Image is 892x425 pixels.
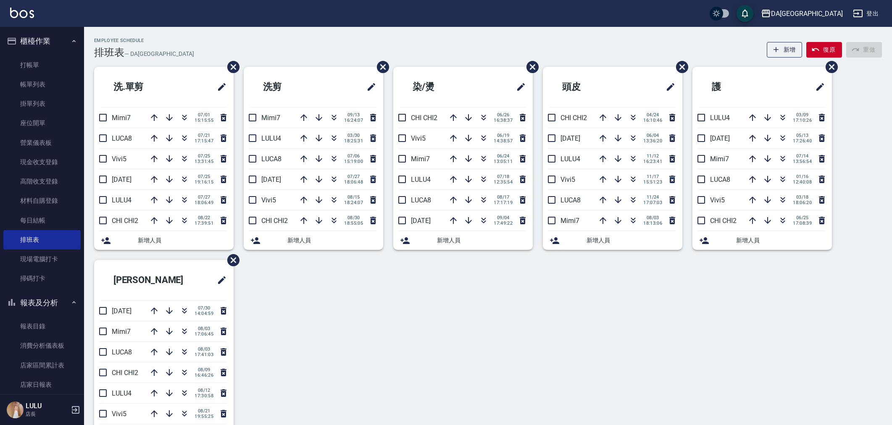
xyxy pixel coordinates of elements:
span: CHI CHI2 [261,217,288,225]
span: 07/01 [195,112,213,118]
span: Vivi5 [411,134,426,142]
span: 11/17 [643,174,662,179]
span: 17:10:26 [793,118,812,123]
a: 每日結帳 [3,211,81,230]
span: 11/24 [643,194,662,200]
span: 16:10:46 [643,118,662,123]
h2: 頭皮 [550,72,627,102]
span: Mimi7 [112,114,131,122]
span: 08/03 [643,215,662,220]
span: 11/12 [643,153,662,159]
span: 05/13 [793,133,812,138]
span: 18:13:06 [643,220,662,226]
span: 08/30 [344,215,363,220]
span: LULU4 [560,155,580,163]
span: 07/18 [494,174,513,179]
span: 12:35:54 [494,179,513,185]
span: 17:39:51 [195,220,213,226]
span: Vivi5 [560,176,575,184]
h2: 染/燙 [400,72,479,102]
span: Mimi7 [710,155,729,163]
span: 17:49:22 [494,220,513,226]
a: 店家日報表 [3,375,81,394]
span: 14:38:57 [494,138,513,144]
h6: — DA[GEOGRAPHIC_DATA] [124,50,194,58]
a: 座位開單 [3,113,81,133]
a: 高階收支登錄 [3,172,81,191]
div: 新增人員 [692,231,832,250]
span: Vivi5 [710,196,725,204]
span: 新增人員 [736,236,825,245]
img: Logo [10,8,34,18]
span: 08/22 [195,215,213,220]
span: 17:08:39 [793,220,812,226]
span: 17:15:47 [195,138,213,144]
span: 08/21 [195,408,213,414]
span: 06/26 [494,112,513,118]
span: 07/25 [195,153,213,159]
div: 新增人員 [543,231,682,250]
button: 登出 [850,6,882,21]
h5: LULU [26,402,68,410]
a: 掛單列表 [3,94,81,113]
div: 新增人員 [94,231,234,250]
span: LUCA8 [411,196,431,204]
span: 16:38:37 [494,118,513,123]
span: Vivi5 [112,410,126,418]
span: 15:19:00 [344,159,363,164]
span: 07/27 [195,194,213,200]
span: 15:15:55 [195,118,213,123]
span: 09/13 [344,112,363,118]
span: [DATE] [112,176,132,184]
span: 08/12 [195,388,213,393]
span: 新增人員 [287,236,376,245]
span: [DATE] [560,134,580,142]
span: 06/19 [494,133,513,138]
a: 帳單列表 [3,75,81,94]
span: 修改班表的標題 [511,77,526,97]
p: 店長 [26,410,68,418]
span: 修改班表的標題 [212,77,227,97]
span: 07/21 [195,133,213,138]
button: DA[GEOGRAPHIC_DATA] [758,5,846,22]
h2: 護 [699,72,772,102]
span: 01/16 [793,174,812,179]
a: 掃碼打卡 [3,269,81,288]
span: 刪除班表 [819,55,839,79]
span: 03/30 [344,133,363,138]
span: 17:07:03 [643,200,662,205]
span: LUCA8 [261,155,282,163]
span: 04/24 [643,112,662,118]
span: 19:55:25 [195,414,213,419]
a: 現場電腦打卡 [3,249,81,269]
span: 08/03 [195,326,213,331]
h2: Employee Schedule [94,38,194,43]
span: 17:06:45 [195,331,213,337]
span: 18:55:05 [344,220,363,226]
span: 07/14 [793,153,812,159]
span: 刪除班表 [670,55,689,79]
h2: [PERSON_NAME] [101,265,204,295]
span: 07/30 [195,305,213,311]
span: CHI CHI2 [112,217,138,225]
span: 16:23:41 [643,159,662,164]
span: 18:06:20 [793,200,812,205]
span: Mimi7 [261,114,280,122]
span: 13:05:11 [494,159,513,164]
span: 新增人員 [437,236,526,245]
span: 19:16:15 [195,179,213,185]
span: [DATE] [710,134,730,142]
span: LUCA8 [560,196,581,204]
button: 櫃檯作業 [3,30,81,52]
span: LULU4 [112,196,132,204]
span: 刪除班表 [520,55,540,79]
span: 07/27 [344,174,363,179]
span: 修改班表的標題 [660,77,676,97]
span: LUCA8 [112,134,132,142]
span: CHI CHI2 [411,114,437,122]
span: 07/25 [195,174,213,179]
div: DA[GEOGRAPHIC_DATA] [771,8,843,19]
span: [DATE] [261,176,281,184]
span: LULU4 [411,176,431,184]
button: 報表及分析 [3,292,81,314]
